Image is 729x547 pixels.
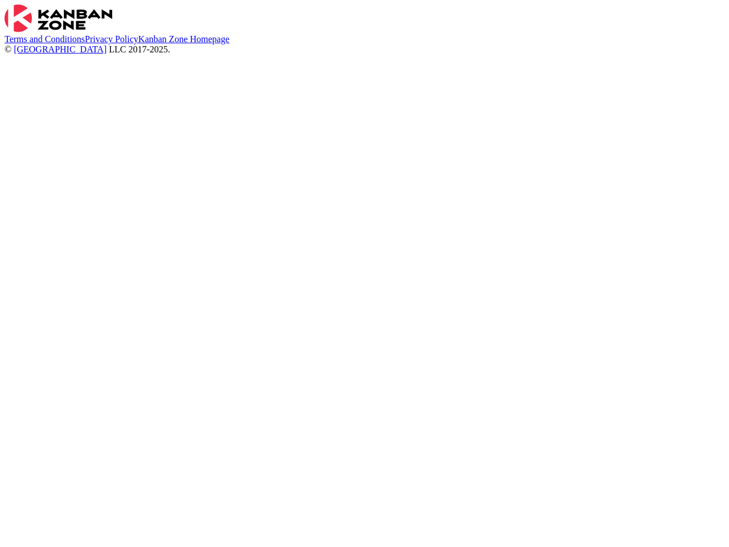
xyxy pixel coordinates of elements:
[5,34,85,44] a: Terms and Conditions
[5,44,724,55] div: © LLC 2017- 2025 .
[5,5,112,32] img: Kanban Zone
[85,34,138,44] a: Privacy Policy
[138,34,230,44] a: Kanban Zone Homepage
[14,44,107,54] a: [GEOGRAPHIC_DATA]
